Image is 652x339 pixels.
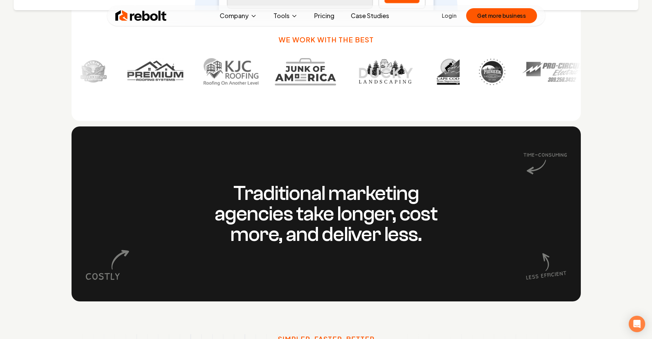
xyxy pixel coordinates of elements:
[521,58,584,85] img: Customer 8
[466,8,537,23] button: Get more business
[202,58,257,85] img: Customer 3
[629,316,645,332] div: Open Intercom Messenger
[122,58,186,85] img: Customer 2
[345,9,395,23] a: Case Studies
[214,9,263,23] button: Company
[309,9,340,23] a: Pricing
[115,9,167,23] img: Rebolt Logo
[351,58,417,85] img: Customer 5
[195,183,458,245] h3: Traditional marketing agencies take longer, cost more, and deliver less.
[477,58,504,85] img: Customer 7
[279,35,374,44] h3: We work with the best
[273,58,335,85] img: Customer 4
[78,58,106,85] img: Customer 1
[268,9,303,23] button: Tools
[442,12,457,20] a: Login
[433,58,461,85] img: Customer 6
